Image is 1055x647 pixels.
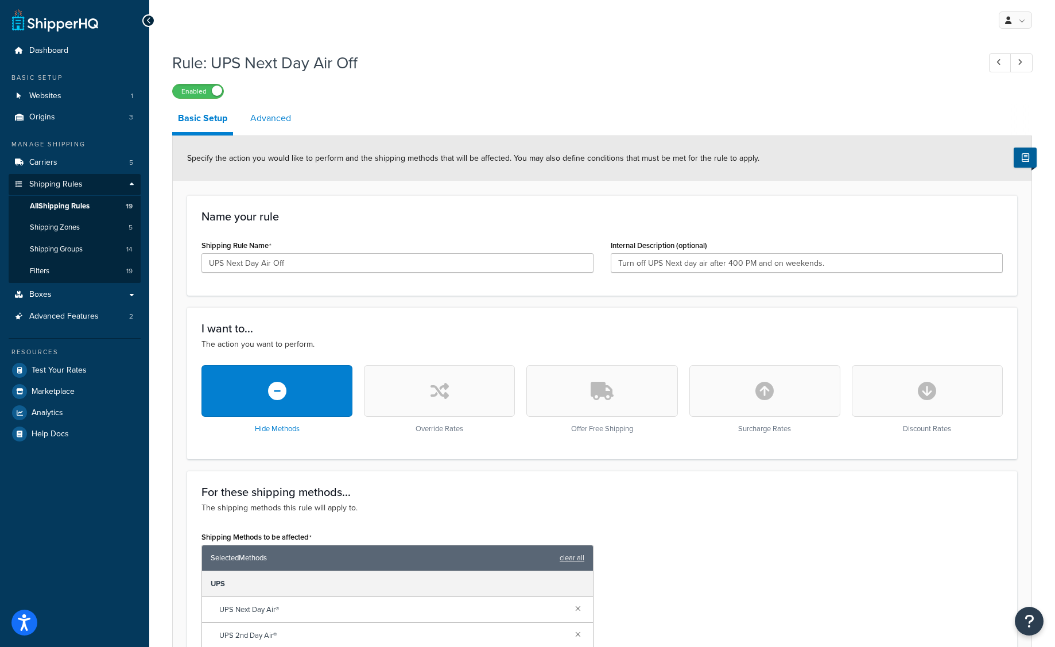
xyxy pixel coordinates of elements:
[202,571,593,597] div: UPS
[32,387,75,397] span: Marketplace
[611,241,707,250] label: Internal Description (optional)
[126,202,133,211] span: 19
[9,40,141,61] a: Dashboard
[9,73,141,83] div: Basic Setup
[1014,148,1037,168] button: Show Help Docs
[1015,607,1044,636] button: Open Resource Center
[29,290,52,300] span: Boxes
[129,158,133,168] span: 5
[172,52,968,74] h1: Rule: UPS Next Day Air Off
[201,241,271,250] label: Shipping Rule Name
[219,627,566,644] span: UPS 2nd Day Air®
[211,550,554,566] span: Selected Methods
[9,140,141,149] div: Manage Shipping
[9,306,141,327] li: Advanced Features
[32,366,87,375] span: Test Your Rates
[989,53,1011,72] a: Previous Record
[172,104,233,135] a: Basic Setup
[9,402,141,423] a: Analytics
[9,107,141,128] a: Origins3
[32,429,69,439] span: Help Docs
[852,365,1003,433] div: Discount Rates
[9,196,141,217] a: AllShipping Rules19
[9,381,141,402] a: Marketplace
[9,284,141,305] a: Boxes
[9,174,141,195] a: Shipping Rules
[173,84,223,98] label: Enabled
[30,223,80,233] span: Shipping Zones
[9,174,141,283] li: Shipping Rules
[131,91,133,101] span: 1
[689,365,840,433] div: Surcharge Rates
[201,502,1003,514] p: The shipping methods this rule will apply to.
[9,152,141,173] li: Carriers
[9,239,141,260] li: Shipping Groups
[129,113,133,122] span: 3
[9,424,141,444] a: Help Docs
[29,91,61,101] span: Websites
[9,360,141,381] a: Test Your Rates
[9,152,141,173] a: Carriers5
[29,46,68,56] span: Dashboard
[526,365,677,433] div: Offer Free Shipping
[126,245,133,254] span: 14
[201,486,1003,498] h3: For these shipping methods...
[30,202,90,211] span: All Shipping Rules
[30,245,83,254] span: Shipping Groups
[201,210,1003,223] h3: Name your rule
[560,550,584,566] a: clear all
[129,312,133,321] span: 2
[201,338,1003,351] p: The action you want to perform.
[29,312,99,321] span: Advanced Features
[129,223,133,233] span: 5
[30,266,49,276] span: Filters
[9,306,141,327] a: Advanced Features2
[219,602,566,618] span: UPS Next Day Air®
[245,104,297,132] a: Advanced
[201,322,1003,335] h3: I want to...
[201,365,352,433] div: Hide Methods
[9,347,141,357] div: Resources
[32,408,63,418] span: Analytics
[9,239,141,260] a: Shipping Groups14
[1010,53,1033,72] a: Next Record
[9,86,141,107] a: Websites1
[201,533,312,542] label: Shipping Methods to be affected
[364,365,515,433] div: Override Rates
[9,261,141,282] a: Filters19
[29,180,83,189] span: Shipping Rules
[187,152,759,164] span: Specify the action you would like to perform and the shipping methods that will be affected. You ...
[126,266,133,276] span: 19
[9,217,141,238] a: Shipping Zones5
[9,86,141,107] li: Websites
[9,107,141,128] li: Origins
[29,113,55,122] span: Origins
[9,261,141,282] li: Filters
[9,217,141,238] li: Shipping Zones
[29,158,57,168] span: Carriers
